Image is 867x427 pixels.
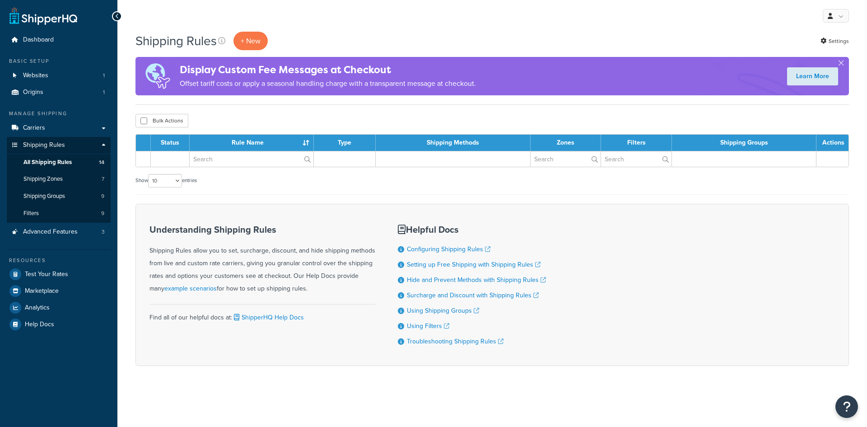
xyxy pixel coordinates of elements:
span: Dashboard [23,36,54,44]
a: Hide and Prevent Methods with Shipping Rules [407,275,546,285]
a: Filters 9 [7,205,111,222]
div: Resources [7,257,111,264]
a: Troubleshooting Shipping Rules [407,337,503,346]
input: Search [531,151,601,167]
h3: Understanding Shipping Rules [149,225,375,235]
span: 3 [102,228,105,236]
span: 9 [101,210,104,217]
div: Shipping Rules allow you to set, surcharge, discount, and hide shipping methods from live and cus... [149,225,375,295]
a: Setting up Free Shipping with Shipping Rules [407,260,541,269]
span: 1 [103,89,105,96]
a: Shipping Rules [7,137,111,154]
div: Manage Shipping [7,110,111,117]
li: Advanced Features [7,224,111,240]
select: Showentries [148,174,182,188]
a: example scenarios [164,284,217,293]
a: Analytics [7,300,111,316]
span: All Shipping Rules [23,159,72,166]
a: Settings [820,35,849,47]
th: Rule Name [190,135,314,151]
span: Advanced Features [23,228,78,236]
span: Origins [23,89,43,96]
th: Actions [816,135,848,151]
li: Shipping Zones [7,171,111,188]
p: Offset tariff costs or apply a seasonal handling charge with a transparent message at checkout. [180,77,476,90]
button: Open Resource Center [835,395,858,418]
a: Marketplace [7,283,111,299]
a: Dashboard [7,32,111,48]
span: Analytics [25,304,50,312]
button: Bulk Actions [135,114,188,127]
li: Origins [7,84,111,101]
h4: Display Custom Fee Messages at Checkout [180,62,476,77]
div: Find all of our helpful docs at: [149,304,375,324]
span: Shipping Groups [23,192,65,200]
span: Carriers [23,124,45,132]
th: Zones [531,135,601,151]
a: Origins 1 [7,84,111,101]
a: Configuring Shipping Rules [407,244,490,254]
a: Learn More [787,67,838,85]
th: Status [151,135,190,151]
li: Shipping Rules [7,137,111,223]
span: Marketplace [25,287,59,295]
a: Websites 1 [7,67,111,84]
span: Shipping Zones [23,175,63,183]
a: Help Docs [7,316,111,333]
a: Advanced Features 3 [7,224,111,240]
a: Carriers [7,120,111,136]
span: 1 [103,72,105,80]
th: Shipping Methods [376,135,531,151]
th: Shipping Groups [672,135,816,151]
span: Shipping Rules [23,141,65,149]
li: Filters [7,205,111,222]
span: Help Docs [25,321,54,328]
a: ShipperHQ Home [9,7,77,25]
span: 9 [101,192,104,200]
h1: Shipping Rules [135,32,217,50]
a: Shipping Groups 9 [7,188,111,205]
span: Test Your Rates [25,271,68,278]
h3: Helpful Docs [398,225,546,235]
a: Shipping Zones 7 [7,171,111,188]
a: ShipperHQ Help Docs [232,313,304,322]
img: duties-banner-06bc72dcb5fe05cb3f9472aba00be2ae8eb53ab6f0d8bb03d382ba314ac3c341.png [135,57,180,95]
th: Type [314,135,375,151]
label: Show entries [135,174,197,188]
input: Search [190,151,313,167]
li: Shipping Groups [7,188,111,205]
a: Test Your Rates [7,266,111,282]
a: Using Filters [407,321,449,331]
p: + New [233,32,268,50]
span: Websites [23,72,48,80]
span: Filters [23,210,39,217]
span: 7 [102,175,104,183]
div: Basic Setup [7,57,111,65]
th: Filters [601,135,672,151]
a: Using Shipping Groups [407,306,479,315]
input: Search [601,151,671,167]
a: Surcharge and Discount with Shipping Rules [407,291,539,300]
li: All Shipping Rules [7,154,111,171]
span: 14 [99,159,104,166]
a: All Shipping Rules 14 [7,154,111,171]
li: Websites [7,67,111,84]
